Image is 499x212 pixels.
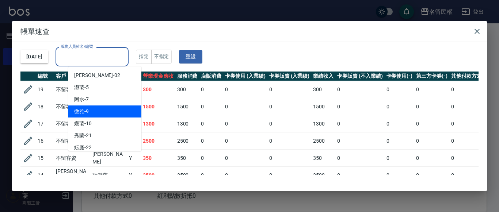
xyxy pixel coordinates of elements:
td: 0 [267,115,312,132]
td: 0 [414,98,449,115]
td: 0 [385,167,415,184]
td: 0 [414,81,449,98]
td: 不留客資 [54,98,91,115]
th: 第三方卡券(-) [414,72,449,81]
td: 0 [449,150,490,167]
td: 0 [449,115,490,132]
td: 1500 [141,98,175,115]
th: 服務消費 [175,72,199,81]
td: 0 [199,132,223,150]
th: 卡券使用 (入業績) [223,72,267,81]
td: 350 [311,150,335,167]
td: 張瀞蓤 [91,167,127,184]
td: Y [127,167,141,184]
td: 0 [335,98,384,115]
th: 卡券販賣 (不入業績) [335,72,384,81]
td: 1500 [311,98,335,115]
button: 不指定 [151,50,172,64]
td: 0 [335,81,384,98]
span: 阿水 -7 [74,96,89,103]
td: 0 [267,81,312,98]
td: 0 [199,167,223,184]
td: 0 [267,132,312,150]
td: 0 [223,132,267,150]
td: 0 [199,150,223,167]
span: 嫚蓤 -10 [74,120,92,127]
td: 0 [199,115,223,132]
td: [PERSON_NAME] [54,167,91,184]
td: 0 [414,167,449,184]
td: 0 [223,150,267,167]
td: 0 [199,98,223,115]
td: 0 [223,81,267,98]
td: 0 [223,115,267,132]
td: 1300 [311,115,335,132]
td: 0 [385,115,415,132]
td: 2500 [311,132,335,150]
td: 2500 [311,167,335,184]
th: 店販消費 [199,72,223,81]
td: 不留客資 [54,115,91,132]
td: 0 [449,167,490,184]
td: 0 [335,132,384,150]
button: [DATE] [20,50,48,63]
td: 0 [385,98,415,115]
td: 14 [36,167,54,184]
td: 0 [267,98,312,115]
td: 不留客資 [54,81,91,98]
td: 0 [335,167,384,184]
button: 指定 [136,50,152,64]
td: 0 [335,150,384,167]
td: 0 [414,115,449,132]
td: 0 [267,150,312,167]
td: 0 [414,150,449,167]
td: 不留客資 [54,132,91,150]
td: 300 [311,81,335,98]
td: 300 [141,81,175,98]
td: 350 [175,150,199,167]
td: 0 [223,98,267,115]
td: 300 [175,81,199,98]
td: 17 [36,115,54,132]
span: 瀞蓤 -5 [74,84,89,91]
th: 業績收入 [311,72,335,81]
td: 16 [36,132,54,150]
td: 0 [449,81,490,98]
td: 1500 [175,98,199,115]
th: 營業現金應收 [141,72,175,81]
span: 秀蘭 -21 [74,132,92,139]
h2: 帳單速查 [12,21,487,42]
td: 350 [141,150,175,167]
td: 1300 [175,115,199,132]
label: 服務人員姓名/編號 [61,44,93,49]
td: 15 [36,150,54,167]
td: 0 [449,98,490,115]
td: 2500 [141,167,175,184]
th: 其他付款方式(-) [449,72,490,81]
td: 2500 [141,132,175,150]
td: 18 [36,98,54,115]
th: 卡券販賣 (入業績) [267,72,312,81]
td: 0 [335,115,384,132]
th: 編號 [36,72,54,81]
button: 重設 [179,50,202,63]
td: 2500 [175,167,199,184]
td: 0 [385,150,415,167]
span: [PERSON_NAME] -02 [74,72,120,79]
th: 卡券使用(-) [385,72,415,81]
span: 微雅 -9 [74,108,89,115]
td: 0 [223,167,267,184]
td: 19 [36,81,54,98]
td: 0 [414,132,449,150]
td: 0 [385,81,415,98]
td: 0 [199,81,223,98]
td: 1300 [141,115,175,132]
td: 2500 [175,132,199,150]
td: 0 [385,132,415,150]
td: Y [127,150,141,167]
td: 0 [449,132,490,150]
td: 0 [267,167,312,184]
td: 不留客資 [54,150,91,167]
th: 客戶 [54,72,91,81]
td: [PERSON_NAME] [91,150,127,167]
